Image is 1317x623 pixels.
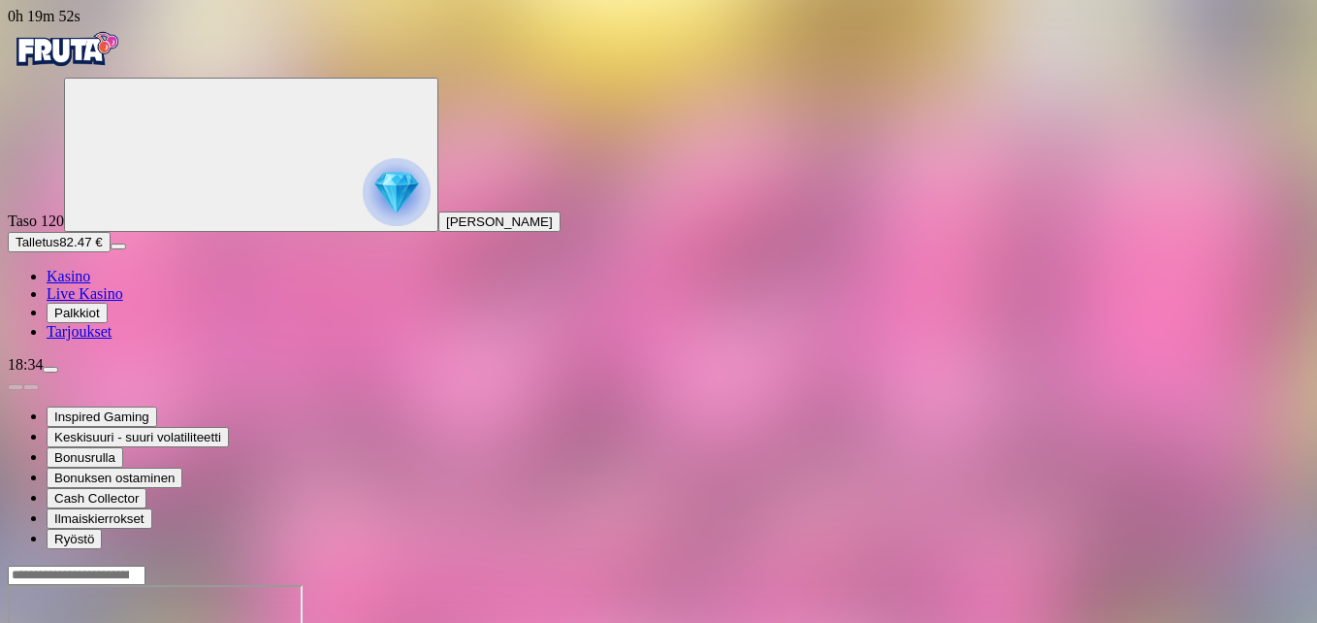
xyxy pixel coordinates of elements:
[47,285,123,302] a: poker-chip iconLive Kasino
[47,285,123,302] span: Live Kasino
[54,511,145,526] span: Ilmaiskierrokset
[47,529,102,549] button: Ryöstö
[54,410,149,424] span: Inspired Gaming
[47,303,108,323] button: reward iconPalkkiot
[47,488,146,508] button: Cash Collector
[47,268,90,284] a: diamond iconKasino
[438,212,561,232] button: [PERSON_NAME]
[47,427,229,447] button: Keskisuuri - suuri volatiliteetti
[47,407,157,427] button: Inspired Gaming
[54,450,115,465] span: Bonusrulla
[47,468,182,488] button: Bonuksen ostaminen
[8,25,1309,341] nav: Primary
[54,306,100,320] span: Palkkiot
[47,323,112,340] a: gift-inverted iconTarjoukset
[446,214,553,229] span: [PERSON_NAME]
[16,235,59,249] span: Talletus
[8,232,111,252] button: Talletusplus icon82.47 €
[8,8,80,24] span: user session time
[47,323,112,340] span: Tarjoukset
[47,268,90,284] span: Kasino
[54,430,221,444] span: Keskisuuri - suuri volatiliteetti
[363,158,431,226] img: reward progress
[23,384,39,390] button: next slide
[54,471,175,485] span: Bonuksen ostaminen
[54,491,139,506] span: Cash Collector
[111,244,126,249] button: menu
[8,60,124,77] a: Fruta
[43,367,58,373] button: menu
[8,566,145,585] input: Search
[8,384,23,390] button: prev slide
[8,356,43,373] span: 18:34
[54,532,94,546] span: Ryöstö
[47,447,123,468] button: Bonusrulla
[8,25,124,74] img: Fruta
[64,78,438,232] button: reward progress
[47,508,152,529] button: Ilmaiskierrokset
[8,213,64,229] span: Taso 120
[59,235,102,249] span: 82.47 €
